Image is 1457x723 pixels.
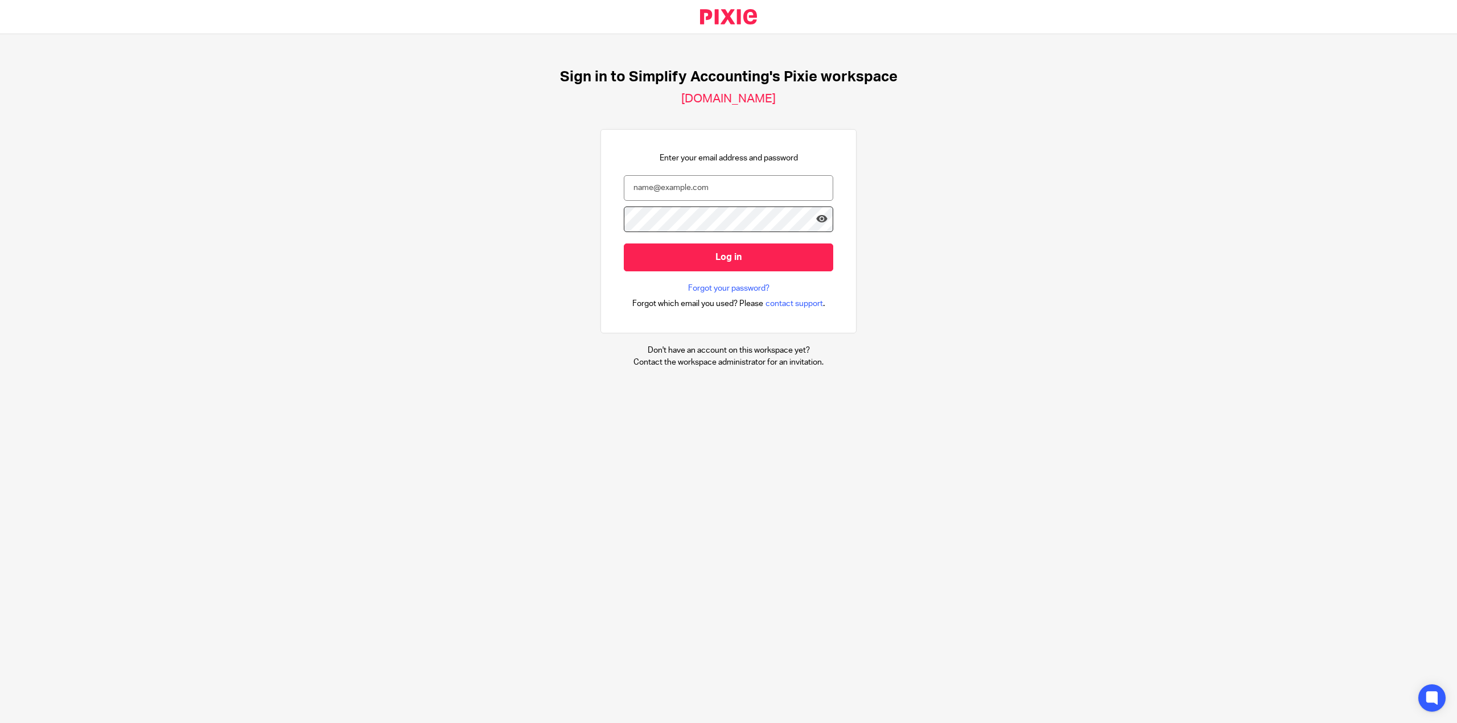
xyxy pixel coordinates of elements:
[632,297,825,310] div: .
[624,243,833,271] input: Log in
[681,92,776,106] h2: [DOMAIN_NAME]
[633,357,824,368] p: Contact the workspace administrator for an invitation.
[765,298,823,309] span: contact support
[660,152,798,164] p: Enter your email address and password
[560,68,898,86] h1: Sign in to Simplify Accounting's Pixie workspace
[688,283,769,294] a: Forgot your password?
[624,175,833,201] input: name@example.com
[632,298,763,309] span: Forgot which email you used? Please
[633,345,824,356] p: Don't have an account on this workspace yet?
